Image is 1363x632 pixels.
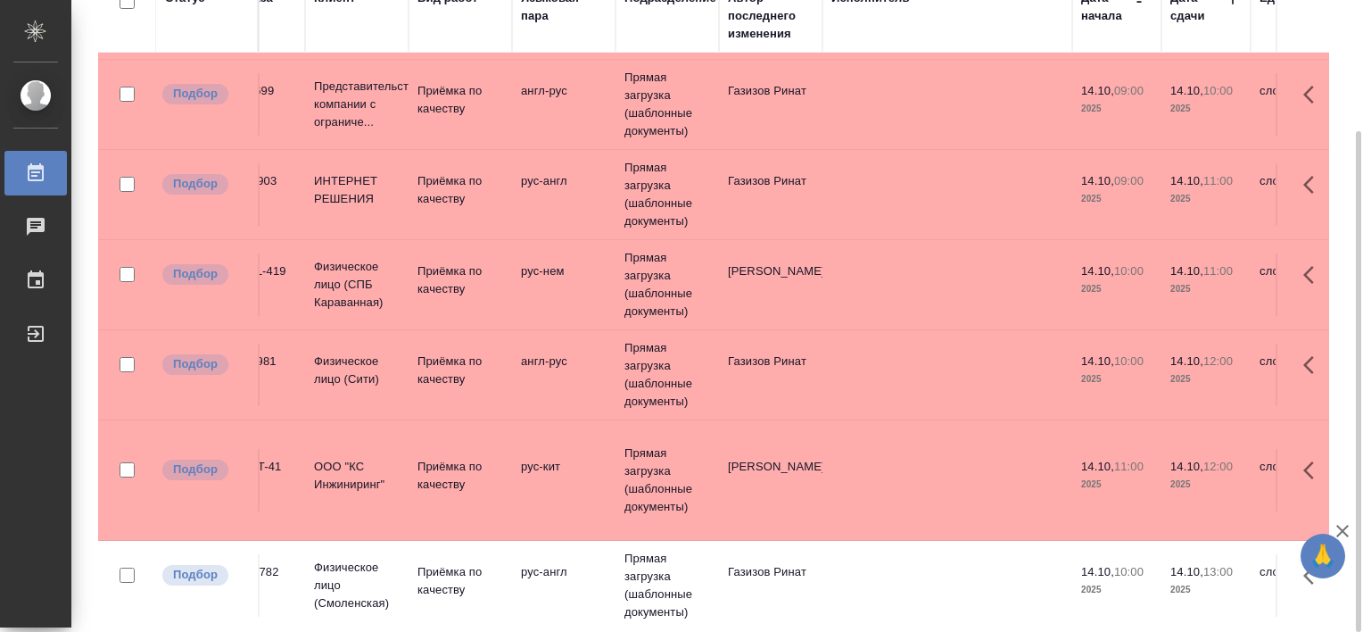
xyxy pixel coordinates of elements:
[417,262,503,298] p: Приёмка по качеству
[1170,174,1203,187] p: 14.10,
[615,541,719,630] td: Прямая загрузка (шаблонные документы)
[719,73,822,136] td: Газизов Ринат
[417,563,503,599] p: Приёмка по качеству
[1293,449,1335,492] button: Здесь прячутся важные кнопки
[512,449,615,511] td: рус-кит
[1251,554,1354,617] td: слово
[719,163,822,226] td: Газизов Ринат
[512,344,615,406] td: англ-рус
[1081,354,1114,368] p: 14.10,
[161,353,249,377] div: Можно подбирать исполнителей
[1170,280,1242,298] p: 2025
[173,265,218,283] p: Подбор
[161,458,249,482] div: Можно подбирать исполнителей
[1203,264,1233,278] p: 11:00
[1081,280,1152,298] p: 2025
[161,262,249,287] div: Можно подбирать исполнителей
[314,353,400,388] p: Физическое лицо (Сити)
[1203,460,1233,473] p: 12:00
[1308,537,1338,575] span: 🙏
[615,150,719,239] td: Прямая загрузка (шаблонные документы)
[1081,174,1114,187] p: 14.10,
[719,554,822,617] td: Газизов Ринат
[1203,354,1233,368] p: 12:00
[1081,460,1114,473] p: 14.10,
[1081,84,1114,97] p: 14.10,
[1293,344,1335,387] button: Здесь прячутся важные кнопки
[1114,354,1144,368] p: 10:00
[1170,581,1242,599] p: 2025
[1170,354,1203,368] p: 14.10,
[1203,174,1233,187] p: 11:00
[1293,73,1335,116] button: Здесь прячутся важные кнопки
[173,85,218,103] p: Подбор
[512,163,615,226] td: рус-англ
[1170,84,1203,97] p: 14.10,
[161,172,249,196] div: Можно подбирать исполнителей
[1301,534,1345,578] button: 🙏
[615,240,719,329] td: Прямая загрузка (шаблонные документы)
[1081,565,1114,578] p: 14.10,
[1203,565,1233,578] p: 13:00
[1251,163,1354,226] td: слово
[161,563,249,587] div: Можно подбирать исполнителей
[1081,581,1152,599] p: 2025
[417,82,503,118] p: Приёмка по качеству
[1114,174,1144,187] p: 09:00
[512,73,615,136] td: англ-рус
[314,172,400,208] p: ИНТЕРНЕТ РЕШЕНИЯ
[314,559,400,612] p: Физическое лицо (Смоленская)
[512,554,615,617] td: рус-англ
[615,436,719,525] td: Прямая загрузка (шаблонные документы)
[719,449,822,511] td: [PERSON_NAME]
[1081,100,1152,118] p: 2025
[1114,460,1144,473] p: 11:00
[1170,476,1242,494] p: 2025
[173,461,218,478] p: Подбор
[1170,370,1242,388] p: 2025
[417,458,503,494] p: Приёмка по качеству
[1081,264,1114,278] p: 14.10,
[719,344,822,406] td: Газизов Ринат
[1251,344,1354,406] td: слово
[161,82,249,106] div: Можно подбирать исполнителей
[1170,460,1203,473] p: 14.10,
[1081,370,1152,388] p: 2025
[173,175,218,193] p: Подбор
[173,566,218,584] p: Подбор
[1114,565,1144,578] p: 10:00
[417,353,503,388] p: Приёмка по качеству
[314,78,400,131] p: Представительство компании с ограниче...
[1170,100,1242,118] p: 2025
[314,258,400,312] p: Физическое лицо (СПБ Караванная)
[1251,254,1354,316] td: слово
[512,254,615,316] td: рус-нем
[615,330,719,420] td: Прямая загрузка (шаблонные документы)
[1081,190,1152,208] p: 2025
[1170,565,1203,578] p: 14.10,
[173,355,218,373] p: Подбор
[615,60,719,149] td: Прямая загрузка (шаблонные документы)
[1203,84,1233,97] p: 10:00
[719,254,822,316] td: [PERSON_NAME]
[1081,476,1152,494] p: 2025
[1251,73,1354,136] td: слово
[314,458,400,494] p: ООО "КС Инжиниринг"
[1170,264,1203,278] p: 14.10,
[1114,84,1144,97] p: 09:00
[417,172,503,208] p: Приёмка по качеству
[1170,190,1242,208] p: 2025
[1114,264,1144,278] p: 10:00
[1251,449,1354,511] td: слово
[1293,254,1335,296] button: Здесь прячутся важные кнопки
[1293,163,1335,206] button: Здесь прячутся важные кнопки
[1293,554,1335,597] button: Здесь прячутся важные кнопки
